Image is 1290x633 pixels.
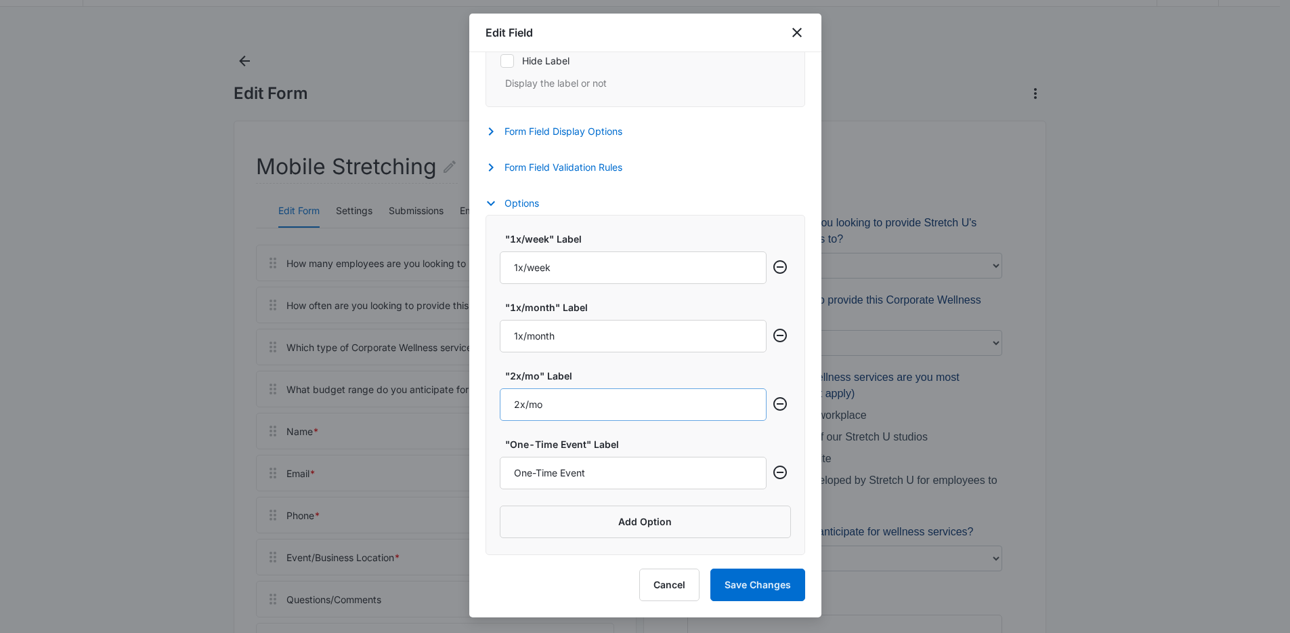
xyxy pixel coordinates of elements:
label: Off-site services at one of our Stretch U studios [14,214,240,230]
label: A mix of on-site and off-site [14,236,144,252]
h1: Edit Field [486,24,533,41]
button: Remove row [769,393,791,415]
button: Save Changes [710,569,805,601]
label: Self stretch program developed by Stretch U for employees to complete on their own [14,258,315,290]
button: Cancel [639,569,700,601]
label: "1x/week" Label [505,232,772,246]
button: Options [486,195,553,211]
label: "1x/month" Label [505,300,772,314]
button: Add Option [500,506,791,538]
button: close [789,24,805,41]
label: On-site services at your workplace [14,192,179,209]
input: "1x/month" Label [500,320,767,352]
input: "2x/mo" Label [500,388,767,421]
input: "1x/week" Label [500,251,767,284]
button: Form Field Display Options [486,123,636,140]
label: "2x/mo" Label [505,369,772,383]
button: Remove row [769,256,791,278]
p: Display the label or not [505,76,791,90]
button: Form Field Validation Rules [486,159,636,176]
label: Hide Label [500,54,791,68]
label: "One-Time Event" Label [505,437,772,451]
input: "One-Time Event" Label [500,457,767,489]
button: Remove row [769,325,791,346]
button: Remove row [769,462,791,483]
